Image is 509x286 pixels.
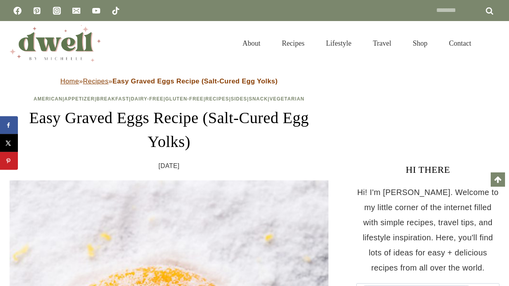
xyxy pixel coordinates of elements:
[159,160,180,172] time: [DATE]
[29,3,45,19] a: Pinterest
[34,96,63,102] a: American
[356,185,499,275] p: Hi! I'm [PERSON_NAME]. Welcome to my little corner of the internet filled with simple recipes, tr...
[486,37,499,50] button: View Search Form
[232,29,482,57] nav: Primary Navigation
[113,77,278,85] strong: Easy Graved Eggs Recipe (Salt-Cured Egg Yolks)
[362,29,402,57] a: Travel
[249,96,268,102] a: Snack
[108,3,124,19] a: TikTok
[165,96,204,102] a: Gluten-Free
[402,29,438,57] a: Shop
[96,96,129,102] a: Breakfast
[49,3,65,19] a: Instagram
[231,96,247,102] a: Sides
[232,29,271,57] a: About
[64,96,95,102] a: Appetizer
[88,3,104,19] a: YouTube
[83,77,109,85] a: Recipes
[131,96,163,102] a: Dairy-Free
[60,77,79,85] a: Home
[68,3,84,19] a: Email
[438,29,482,57] a: Contact
[491,172,505,187] a: Scroll to top
[271,29,315,57] a: Recipes
[60,77,278,85] span: » »
[270,96,305,102] a: Vegetarian
[205,96,229,102] a: Recipes
[10,106,328,154] h1: Easy Graved Eggs Recipe (Salt-Cured Egg Yolks)
[10,25,101,62] img: DWELL by michelle
[315,29,362,57] a: Lifestyle
[10,3,25,19] a: Facebook
[356,162,499,177] h3: HI THERE
[34,96,305,102] span: | | | | | | | |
